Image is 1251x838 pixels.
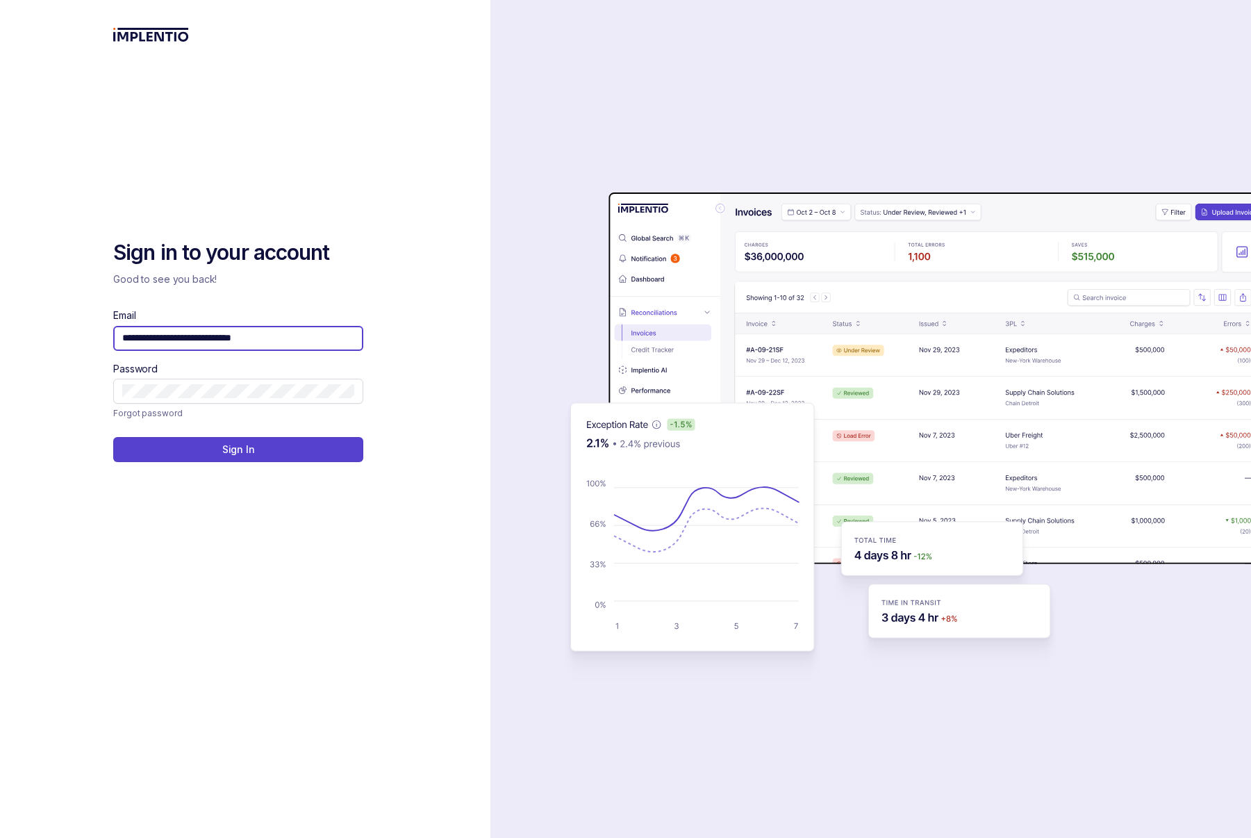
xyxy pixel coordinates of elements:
[113,362,158,376] label: Password
[113,28,189,42] img: logo
[113,406,182,420] a: Link Forgot password
[113,309,135,322] label: Email
[113,406,182,420] p: Forgot password
[113,437,363,462] button: Sign In
[222,443,255,457] p: Sign In
[113,272,363,286] p: Good to see you back!
[113,239,363,267] h2: Sign in to your account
